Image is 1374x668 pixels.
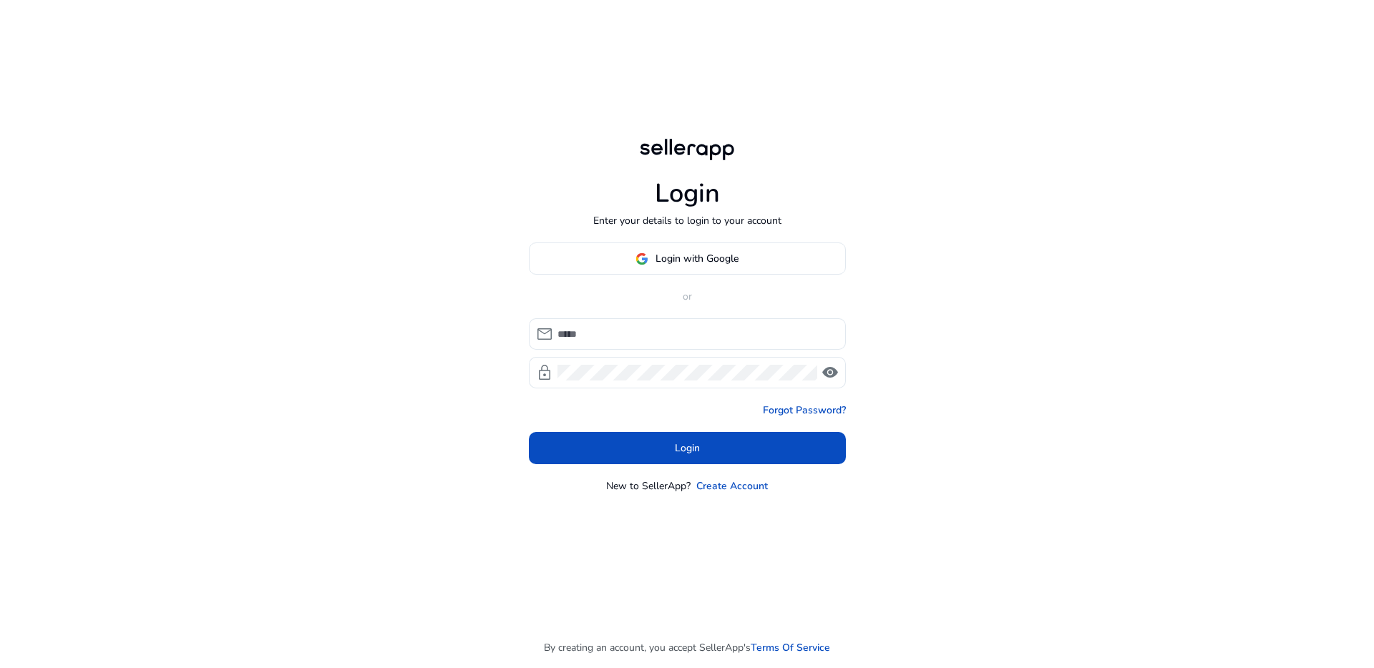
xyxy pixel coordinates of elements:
span: Login [675,441,700,456]
span: visibility [822,364,839,381]
p: New to SellerApp? [606,478,691,493]
a: Forgot Password? [763,403,846,418]
p: or [529,289,846,304]
p: Enter your details to login to your account [593,213,781,228]
img: google-logo.svg [635,252,648,265]
span: mail [536,325,553,343]
a: Terms Of Service [751,640,830,655]
span: Login with Google [656,251,739,266]
h1: Login [655,178,720,209]
button: Login [529,432,846,464]
span: lock [536,364,553,381]
button: Login with Google [529,242,846,275]
a: Create Account [696,478,768,493]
